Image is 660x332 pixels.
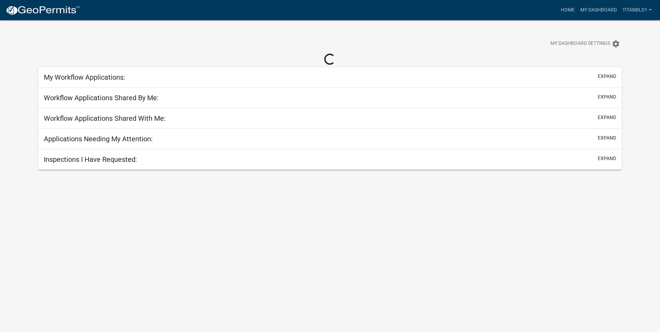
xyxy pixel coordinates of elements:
button: My Dashboard Settingssettings [545,37,626,50]
h5: Workflow Applications Shared With Me: [44,114,166,122]
a: titanbld1 [620,3,654,17]
a: My Dashboard [578,3,620,17]
h5: Workflow Applications Shared By Me: [44,94,159,102]
i: settings [612,40,620,48]
h5: My Workflow Applications: [44,73,125,81]
button: expand [598,114,616,121]
button: expand [598,73,616,80]
button: expand [598,93,616,101]
h5: Inspections I Have Requested: [44,155,137,164]
h5: Applications Needing My Attention: [44,135,153,143]
a: Home [558,3,578,17]
span: My Dashboard Settings [550,40,610,48]
button: expand [598,155,616,162]
button: expand [598,134,616,142]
